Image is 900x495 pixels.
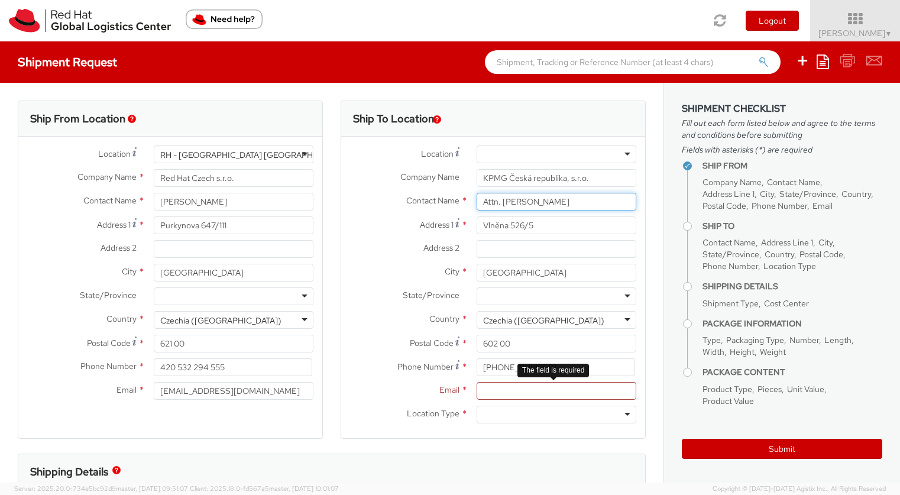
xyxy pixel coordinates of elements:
span: Country [841,189,871,199]
button: Logout [746,11,799,31]
span: Email [812,200,833,211]
span: Number [789,335,819,345]
h4: Ship From [702,161,882,170]
span: Server: 2025.20.0-734e5bc92d9 [14,484,188,493]
span: Postal Code [410,338,454,348]
span: State/Province [80,290,137,300]
div: The field is required [517,364,589,377]
span: Address 1 [420,219,454,230]
div: Czechia ([GEOGRAPHIC_DATA]) [483,315,604,326]
h3: Ship To Location [353,113,434,125]
span: Postal Code [87,338,131,348]
span: Company Name [77,172,137,182]
span: ▼ [885,29,892,38]
span: Phone Number [80,361,137,371]
span: Contact Name [406,195,459,206]
h4: Shipping Details [702,282,882,291]
span: Contact Name [702,237,756,248]
span: Email [116,384,137,395]
span: Shipment Type [702,298,759,309]
span: Address 1 [97,219,131,230]
span: Address Line 1 [761,237,813,248]
span: Unit Value [787,384,824,394]
span: Company Name [702,177,762,187]
span: Location Type [407,408,459,419]
h3: Ship From Location [30,113,125,125]
span: City [445,266,459,277]
span: Phone Number [397,361,454,372]
span: Location [98,148,131,159]
span: Fill out each form listed below and agree to the terms and conditions before submitting [682,117,882,141]
span: Postal Code [702,200,746,211]
h4: Ship To [702,222,882,231]
h3: Shipping Details [30,466,108,478]
span: Length [824,335,852,345]
span: Height [730,347,755,357]
span: Contact Name [767,177,820,187]
span: Location [421,148,454,159]
span: Phone Number [752,200,807,211]
span: Country [106,313,137,324]
span: Fields with asterisks (*) are required [682,144,882,156]
h4: Package Information [702,319,882,328]
span: Address 2 [423,242,459,253]
button: Need help? [186,9,263,29]
span: Location Type [763,261,816,271]
span: Product Type [702,384,752,394]
span: State/Province [702,249,759,260]
span: Contact Name [83,195,137,206]
h4: Package Content [702,368,882,377]
span: Address Line 1 [702,189,755,199]
span: Packaging Type [726,335,784,345]
span: City [818,237,833,248]
span: Postal Code [799,249,843,260]
span: State/Province [779,189,836,199]
span: Copyright © [DATE]-[DATE] Agistix Inc., All Rights Reserved [713,484,886,494]
h4: Shipment Request [18,56,117,69]
span: master, [DATE] 09:51:07 [116,484,188,493]
span: Company Name [400,172,459,182]
span: Width [702,347,724,357]
span: Type [702,335,721,345]
span: Pieces [757,384,782,394]
span: [PERSON_NAME] [818,28,892,38]
span: State/Province [403,290,459,300]
span: Weight [760,347,786,357]
input: Shipment, Tracking or Reference Number (at least 4 chars) [485,50,781,74]
span: Cost Center [764,298,809,309]
span: Client: 2025.18.0-fd567a5 [190,484,339,493]
span: Phone Number [702,261,758,271]
div: RH - [GEOGRAPHIC_DATA] [GEOGRAPHIC_DATA] - B [160,149,360,161]
div: Czechia ([GEOGRAPHIC_DATA]) [160,315,281,326]
span: master, [DATE] 10:01:07 [269,484,339,493]
button: Submit [682,439,882,459]
span: Country [429,313,459,324]
h3: Shipment Checklist [682,103,882,114]
span: Country [765,249,794,260]
span: City [760,189,774,199]
span: Email [439,384,459,395]
span: Product Value [702,396,754,406]
img: rh-logistics-00dfa346123c4ec078e1.svg [9,9,171,33]
span: City [122,266,137,277]
span: Address 2 [101,242,137,253]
